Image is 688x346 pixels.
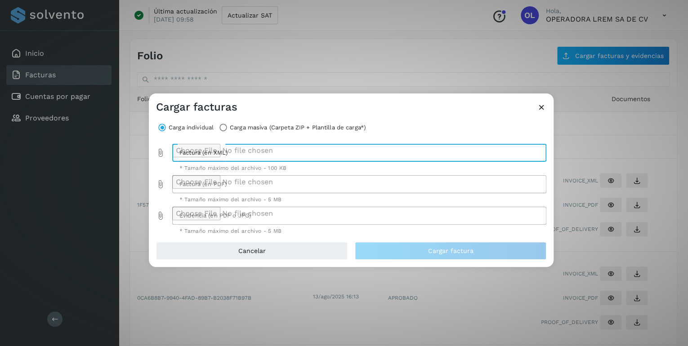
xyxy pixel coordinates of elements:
i: Evidencia (en PDF o JPG) prepended action [156,211,165,220]
div: * Tamaño máximo del archivo - 5 MB [179,197,540,202]
span: Cancelar [238,248,266,254]
label: Carga masiva (Carpeta ZIP + Plantilla de carga*) [230,121,366,134]
div: * Tamaño máximo del archivo - 5 MB [179,228,540,234]
label: Carga individual [169,121,214,134]
i: Factura (en XML) prepended action [156,148,165,157]
div: * Tamaño máximo del archivo - 100 KB [179,165,540,171]
button: Cancelar [156,242,348,260]
button: Cargar factura [355,242,546,260]
h3: Cargar facturas [156,101,237,114]
i: Factura (en PDF) prepended action [156,180,165,189]
span: Cargar factura [428,248,474,254]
